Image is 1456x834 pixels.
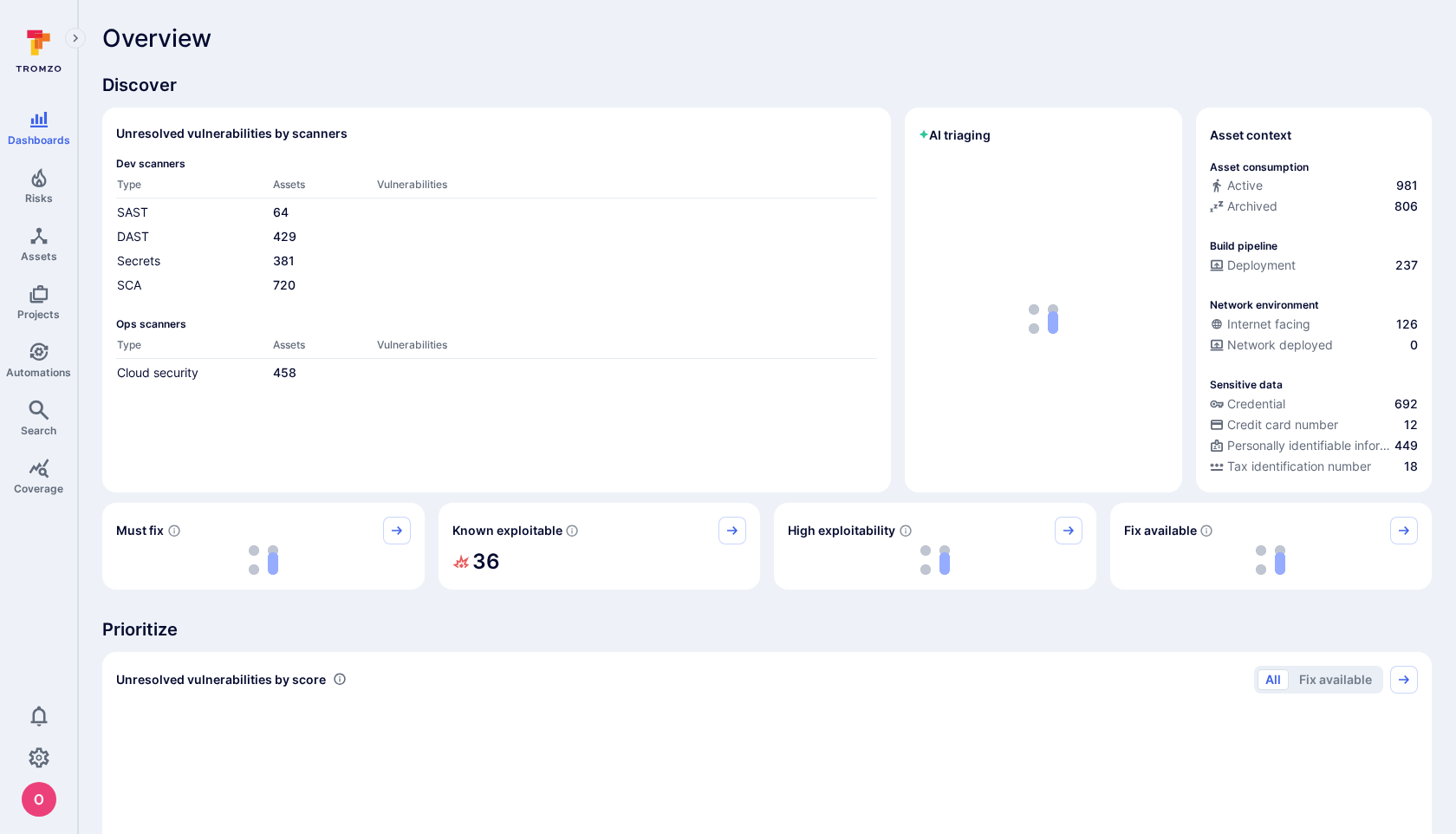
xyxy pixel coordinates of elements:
[1210,336,1418,354] a: Network deployed0
[1210,416,1418,437] div: Evidence indicative of processing credit card numbers
[1210,395,1418,416] div: Evidence indicative of handling user or service credentials
[22,782,56,817] img: ACg8ocJcCe-YbLxGm5tc0PuNRxmgP8aEm0RBXn6duO8aeMVK9zjHhw=s96-c
[1210,336,1333,354] div: Network deployed
[1210,336,1418,357] div: Evidence that the asset is packaged and deployed somewhere
[1210,257,1418,277] div: Configured deployment pipeline
[920,545,950,575] img: Loading...
[1404,416,1418,433] span: 12
[1210,257,1296,274] div: Deployment
[1210,316,1418,333] a: Internet facing126
[1210,395,1418,413] a: Credential692
[1227,458,1371,475] span: Tax identification number
[1394,437,1418,454] span: 449
[899,524,913,538] svg: EPSS score ≥ 0.7
[117,253,160,268] a: Secrets
[272,177,376,199] th: Assets
[1227,437,1391,454] span: Personally identifiable information (PII)
[1258,669,1289,690] button: All
[21,424,56,437] span: Search
[117,365,198,380] a: Cloud security
[1395,257,1418,274] span: 237
[1396,316,1418,333] span: 126
[1227,198,1277,215] span: Archived
[273,253,295,268] a: 381
[1199,524,1213,538] svg: Vulnerabilities with fix available
[17,308,60,321] span: Projects
[1210,416,1418,433] a: Credit card number12
[273,229,296,244] a: 429
[1210,437,1418,458] div: Evidence indicative of processing personally identifiable information
[1210,458,1418,475] a: Tax identification number18
[1210,298,1319,311] p: Network environment
[117,205,148,219] a: SAST
[1210,239,1277,252] p: Build pipeline
[788,522,895,539] span: High exploitability
[1210,416,1338,433] div: Credit card number
[452,522,562,539] span: Known exploitable
[116,544,411,576] div: loading spinner
[1227,416,1338,433] span: Credit card number
[102,503,425,590] div: Must fix
[1210,316,1310,333] div: Internet facing
[1210,437,1418,454] a: Personally identifiable information (PII)449
[1396,177,1418,194] span: 981
[1410,336,1418,354] span: 0
[1124,544,1419,576] div: loading spinner
[1124,522,1197,539] span: Fix available
[1210,437,1391,454] div: Personally identifiable information (PII)
[1210,177,1418,198] div: Commits seen in the last 180 days
[1210,198,1418,215] a: Archived806
[116,317,877,330] span: Ops scanners
[22,782,56,817] div: oleg malkov
[1394,198,1418,215] span: 806
[788,544,1082,576] div: loading spinner
[1210,257,1418,274] a: Deployment237
[1227,257,1296,274] span: Deployment
[1110,503,1433,590] div: Fix available
[1029,304,1058,334] img: Loading...
[117,229,149,244] a: DAST
[1210,316,1418,336] div: Evidence that an asset is internet facing
[116,157,877,170] span: Dev scanners
[1210,177,1418,194] a: Active981
[273,205,289,219] a: 64
[1227,316,1310,333] span: Internet facing
[167,524,181,538] svg: Risk score >=40 , missed SLA
[272,337,376,359] th: Assets
[116,671,326,688] span: Unresolved vulnerabilities by score
[919,160,1168,479] div: loading spinner
[1227,336,1333,354] span: Network deployed
[249,545,278,575] img: Loading...
[376,177,877,199] th: Vulnerabilities
[273,365,296,380] a: 458
[65,28,86,49] button: Expand navigation menu
[1210,198,1418,218] div: Code repository is archived
[1210,395,1285,413] div: Credential
[376,337,877,359] th: Vulnerabilities
[472,544,500,579] h2: 36
[21,250,57,263] span: Assets
[774,503,1096,590] div: High exploitability
[117,277,141,292] a: SCA
[102,617,1432,642] span: Prioritize
[8,134,70,147] span: Dashboards
[273,277,296,292] a: 720
[1210,378,1283,391] p: Sensitive data
[6,366,71,379] span: Automations
[1210,458,1418,479] div: Evidence indicative of processing tax identification numbers
[1210,177,1263,194] div: Active
[333,670,347,688] div: Number of vulnerabilities in status 'Open' 'Triaged' and 'In process' grouped by score
[116,125,348,142] h2: Unresolved vulnerabilities by scanners
[1227,395,1285,413] span: Credential
[439,503,761,590] div: Known exploitable
[116,177,272,199] th: Type
[1210,160,1309,173] p: Asset consumption
[14,482,63,495] span: Coverage
[69,31,81,46] i: Expand navigation menu
[1210,127,1291,144] span: Asset context
[102,24,211,52] span: Overview
[25,192,53,205] span: Risks
[116,522,164,539] span: Must fix
[1256,545,1285,575] img: Loading...
[1210,198,1277,215] div: Archived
